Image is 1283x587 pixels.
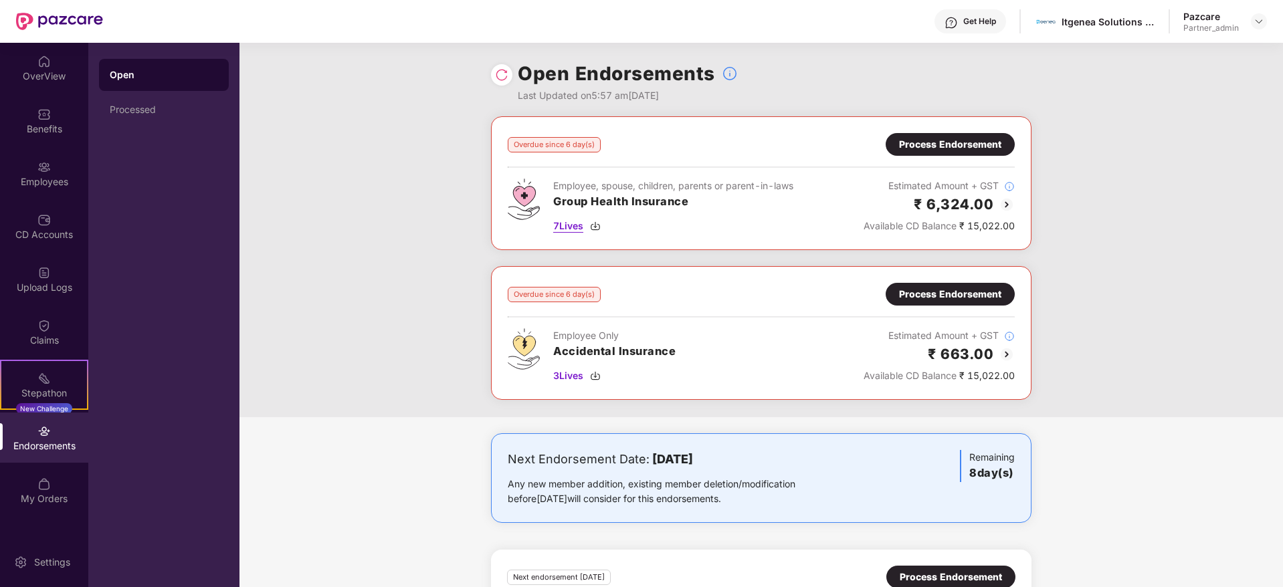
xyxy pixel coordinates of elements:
h3: Group Health Insurance [553,193,793,211]
h2: ₹ 6,324.00 [914,193,993,215]
div: Settings [30,556,74,569]
img: svg+xml;base64,PHN2ZyBpZD0iRW5kb3JzZW1lbnRzIiB4bWxucz0iaHR0cDovL3d3dy53My5vcmcvMjAwMC9zdmciIHdpZH... [37,425,51,438]
img: svg+xml;base64,PHN2ZyBpZD0iQmVuZWZpdHMiIHhtbG5zPSJodHRwOi8vd3d3LnczLm9yZy8yMDAwL3N2ZyIgd2lkdGg9Ij... [37,108,51,121]
div: Stepathon [1,386,87,400]
div: Pazcare [1183,10,1239,23]
div: ₹ 15,022.00 [864,219,1015,233]
div: Open [110,68,218,82]
div: Overdue since 6 day(s) [508,137,601,152]
div: Overdue since 6 day(s) [508,287,601,302]
div: Process Endorsement [900,570,1002,584]
img: svg+xml;base64,PHN2ZyBpZD0iUmVsb2FkLTMyeDMyIiB4bWxucz0iaHR0cDovL3d3dy53My5vcmcvMjAwMC9zdmciIHdpZH... [495,68,508,82]
img: New Pazcare Logo [16,13,103,30]
div: Remaining [960,450,1015,482]
img: svg+xml;base64,PHN2ZyBpZD0iSW5mb18tXzMyeDMyIiBkYXRhLW5hbWU9IkluZm8gLSAzMngzMiIgeG1sbnM9Imh0dHA6Ly... [1004,181,1015,192]
div: New Challenge [16,403,72,414]
img: svg+xml;base64,PHN2ZyBpZD0iQmFjay0yMHgyMCIgeG1sbnM9Imh0dHA6Ly93d3cudzMub3JnLzIwMDAvc3ZnIiB3aWR0aD... [999,197,1015,213]
img: svg+xml;base64,PHN2ZyBpZD0iSW5mb18tXzMyeDMyIiBkYXRhLW5hbWU9IkluZm8gLSAzMngzMiIgeG1sbnM9Imh0dHA6Ly... [1004,331,1015,342]
img: svg+xml;base64,PHN2ZyBpZD0iTXlfT3JkZXJzIiBkYXRhLW5hbWU9Ik15IE9yZGVycyIgeG1sbnM9Imh0dHA6Ly93d3cudz... [37,477,51,491]
span: 3 Lives [553,368,583,383]
div: Processed [110,104,218,115]
img: svg+xml;base64,PHN2ZyBpZD0iRG93bmxvYWQtMzJ4MzIiIHhtbG5zPSJodHRwOi8vd3d3LnczLm9yZy8yMDAwL3N2ZyIgd2... [590,221,601,231]
img: svg+xml;base64,PHN2ZyBpZD0iQ2xhaW0iIHhtbG5zPSJodHRwOi8vd3d3LnczLm9yZy8yMDAwL3N2ZyIgd2lkdGg9IjIwIi... [37,319,51,332]
img: svg+xml;base64,PHN2ZyBpZD0iQ0RfQWNjb3VudHMiIGRhdGEtbmFtZT0iQ0QgQWNjb3VudHMiIHhtbG5zPSJodHRwOi8vd3... [37,213,51,227]
div: Itgenea Solutions Private Limited [1062,15,1155,28]
img: svg+xml;base64,PHN2ZyBpZD0iRW1wbG95ZWVzIiB4bWxucz0iaHR0cDovL3d3dy53My5vcmcvMjAwMC9zdmciIHdpZHRoPS... [37,160,51,174]
h2: ₹ 663.00 [928,343,993,365]
span: Available CD Balance [864,220,957,231]
img: svg+xml;base64,PHN2ZyB4bWxucz0iaHR0cDovL3d3dy53My5vcmcvMjAwMC9zdmciIHdpZHRoPSIyMSIgaGVpZ2h0PSIyMC... [37,372,51,385]
img: svg+xml;base64,PHN2ZyBpZD0iSG9tZSIgeG1sbnM9Imh0dHA6Ly93d3cudzMub3JnLzIwMDAvc3ZnIiB3aWR0aD0iMjAiIG... [37,55,51,68]
div: Estimated Amount + GST [864,179,1015,193]
div: Employee, spouse, children, parents or parent-in-laws [553,179,793,193]
div: Next endorsement [DATE] [507,570,611,585]
img: svg+xml;base64,PHN2ZyBpZD0iRHJvcGRvd24tMzJ4MzIiIHhtbG5zPSJodHRwOi8vd3d3LnczLm9yZy8yMDAwL3N2ZyIgd2... [1254,16,1264,27]
img: svg+xml;base64,PHN2ZyBpZD0iSW5mb18tXzMyeDMyIiBkYXRhLW5hbWU9IkluZm8gLSAzMngzMiIgeG1sbnM9Imh0dHA6Ly... [722,66,738,82]
span: Available CD Balance [864,370,957,381]
div: Estimated Amount + GST [864,328,1015,343]
img: svg+xml;base64,PHN2ZyBpZD0iQmFjay0yMHgyMCIgeG1sbnM9Imh0dHA6Ly93d3cudzMub3JnLzIwMDAvc3ZnIiB3aWR0aD... [999,346,1015,362]
div: Process Endorsement [899,137,1001,152]
img: svg+xml;base64,PHN2ZyBpZD0iSGVscC0zMngzMiIgeG1sbnM9Imh0dHA6Ly93d3cudzMub3JnLzIwMDAvc3ZnIiB3aWR0aD... [945,16,958,29]
h1: Open Endorsements [518,59,715,88]
div: Get Help [963,16,996,27]
div: ₹ 15,022.00 [864,368,1015,383]
div: Partner_admin [1183,23,1239,33]
img: svg+xml;base64,PHN2ZyB4bWxucz0iaHR0cDovL3d3dy53My5vcmcvMjAwMC9zdmciIHdpZHRoPSI0OS4zMjEiIGhlaWdodD... [508,328,540,370]
b: [DATE] [652,452,693,466]
h3: Accidental Insurance [553,343,676,360]
div: Process Endorsement [899,287,1001,302]
div: Last Updated on 5:57 am[DATE] [518,88,738,103]
span: 7 Lives [553,219,583,233]
img: svg+xml;base64,PHN2ZyBpZD0iU2V0dGluZy0yMHgyMCIgeG1sbnM9Imh0dHA6Ly93d3cudzMub3JnLzIwMDAvc3ZnIiB3aW... [14,556,27,569]
h3: 8 day(s) [969,465,1015,482]
div: Any new member addition, existing member deletion/modification before [DATE] will consider for th... [508,477,837,506]
div: Employee Only [553,328,676,343]
img: svg+xml;base64,PHN2ZyB4bWxucz0iaHR0cDovL3d3dy53My5vcmcvMjAwMC9zdmciIHdpZHRoPSI0Ny43MTQiIGhlaWdodD... [508,179,540,220]
div: Next Endorsement Date: [508,450,837,469]
img: 106931595_3072030449549100_5699994001076542286_n.png [1036,12,1056,31]
img: svg+xml;base64,PHN2ZyBpZD0iVXBsb2FkX0xvZ3MiIGRhdGEtbmFtZT0iVXBsb2FkIExvZ3MiIHhtbG5zPSJodHRwOi8vd3... [37,266,51,279]
img: svg+xml;base64,PHN2ZyBpZD0iRG93bmxvYWQtMzJ4MzIiIHhtbG5zPSJodHRwOi8vd3d3LnczLm9yZy8yMDAwL3N2ZyIgd2... [590,370,601,381]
